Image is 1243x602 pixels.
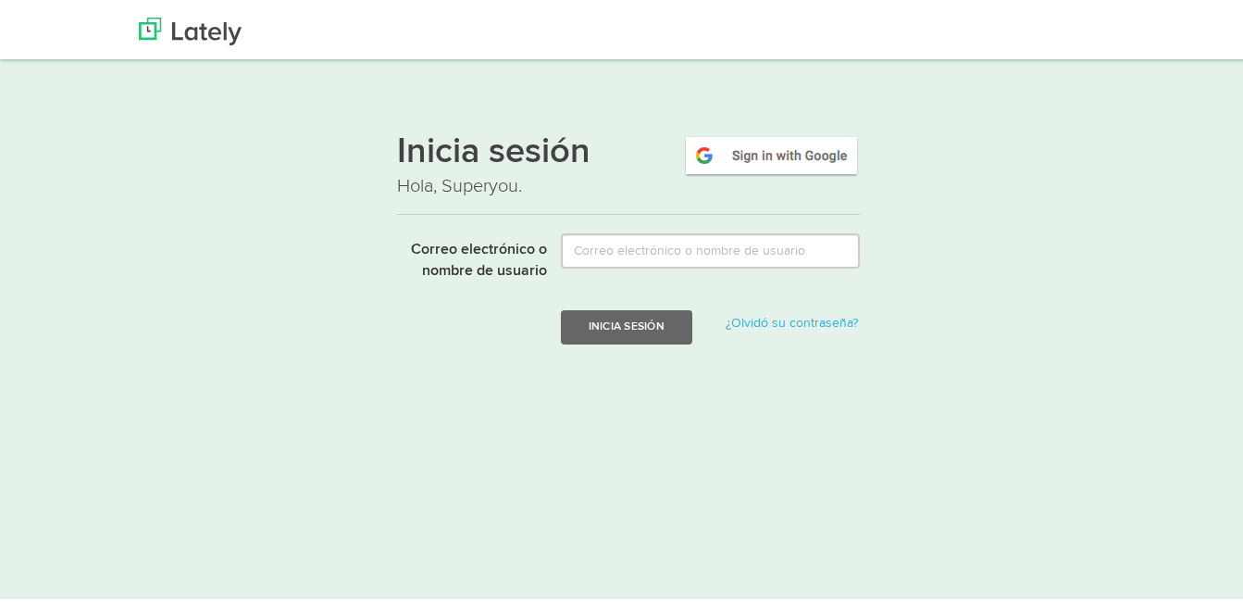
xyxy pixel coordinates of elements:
label: Correo electrónico o nombre de usuario [383,230,547,279]
img: Últimamente [139,14,242,42]
font: Inicia sesión [397,132,590,167]
img: google-signin.png [683,131,860,173]
input: Correo electrónico o nombre de usuario [561,230,860,265]
button: Inicia sesión [561,307,692,341]
a: ¿Olvidó su contraseña? [726,313,858,326]
p: Hola, Superyou. [397,169,860,196]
